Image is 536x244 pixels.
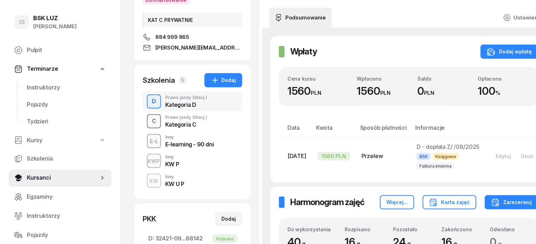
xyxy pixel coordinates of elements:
div: Prawo jazdy [165,95,207,100]
a: 884 999 865 [143,33,242,41]
div: 0 [417,85,469,98]
span: BSK [417,153,431,160]
span: Tydzień [27,117,106,126]
div: KW U P [165,181,184,187]
button: Karta zajęć [423,195,476,209]
div: Prawo jazdy [165,115,207,120]
div: BSK LUZ [33,15,77,21]
div: E-L [147,137,161,146]
span: Faktura imienna [417,162,454,170]
div: Saldo [417,76,469,82]
button: Dodaj [204,73,242,87]
span: Terminarze [27,64,58,74]
div: Zarezerwuj [491,198,532,207]
div: Przelew [362,152,405,161]
span: D - dopłata Z/ /08/2025 [417,143,480,150]
span: 32421-09...88142 [148,234,237,243]
div: Więcej... [386,198,408,207]
div: Zakończono [442,226,481,232]
button: Dodaj [215,212,242,226]
span: Szkolenia [27,154,106,163]
th: Sposób płatności [356,123,411,138]
a: Tydzień [21,113,112,130]
span: D: [148,234,154,243]
div: 1560 [287,85,348,98]
th: Informacje [411,123,485,138]
span: (Stacj.) [192,95,207,100]
span: [DATE] [287,152,306,159]
div: PKK [143,214,156,224]
a: Podsumowanie [269,8,332,28]
div: KAT C PRYWATNIE [143,13,242,27]
div: Rozpisano [345,226,384,232]
div: Kategoria D [165,102,207,108]
th: Kwota [312,123,356,138]
span: Egzaminy [27,192,106,202]
span: Pulpit [27,46,106,55]
button: KWPInnyKW P [143,151,242,171]
button: C [147,114,161,128]
a: Instruktorzy [8,208,112,225]
span: Instruktorzy [27,83,106,92]
div: C [149,115,159,127]
div: Cena kursu [287,76,348,82]
div: Inny [165,155,179,159]
div: Edytuj [496,153,511,159]
div: KW [147,176,161,185]
span: Kursy [27,136,42,145]
div: D [149,95,159,108]
h2: Wpłaty [290,46,317,57]
span: IS [19,19,25,25]
span: Pojazdy [27,100,106,109]
div: Wpłacono [357,76,409,82]
small: PLN [424,89,435,96]
span: 5 [179,77,186,84]
button: DPrawo jazdy(Stacj.)Kategoria D [143,92,242,111]
a: Szkolenia [8,150,112,167]
div: Opłacono [478,76,530,82]
div: Inny [165,175,184,179]
a: Pojazdy [8,227,112,244]
span: Instruktorzy [27,211,106,221]
div: Usuń [521,153,534,159]
a: Terminarze [8,61,112,77]
div: KW P [165,161,179,167]
th: Data [279,123,312,138]
button: Edytuj [491,150,516,162]
div: Pozostało [393,226,433,232]
div: 100 [478,85,530,98]
button: KW [147,174,161,188]
button: Więcej... [380,195,414,209]
button: E-L [147,134,161,148]
span: (Stacj.) [192,115,207,120]
span: Pojazdy [27,231,106,240]
button: CPrawo jazdy(Stacj.)Kategoria C [143,111,242,131]
div: Karta zajęć [429,198,470,207]
span: [PERSON_NAME][EMAIL_ADDRESS][DOMAIN_NAME] [155,43,242,52]
a: Kursanci [8,169,112,186]
small: % [495,89,500,96]
div: Dodaj [221,215,236,223]
div: KWP [145,157,163,165]
h2: Harmonogram zajęć [290,197,364,208]
span: 884 999 865 [155,33,189,41]
button: D [147,94,161,109]
div: Odwołano [490,226,530,232]
span: Księgowa [433,153,459,160]
div: Dodaj [211,76,236,85]
a: Pulpit [8,42,112,59]
span: Kursanci [27,173,99,182]
button: E-LInnyE-learning - 90 dni [143,131,242,151]
button: KWP [147,154,161,168]
div: E-learning - 90 dni [165,141,214,147]
div: Szkolenia [143,75,175,85]
div: Dodaj wpłatę [487,47,532,56]
a: Egzaminy [8,188,112,205]
div: 1560 PLN [317,152,350,161]
div: [PERSON_NAME] [33,22,77,31]
a: Kursy [8,132,112,149]
button: KWInnyKW U P [143,171,242,191]
a: [PERSON_NAME][EMAIL_ADDRESS][DOMAIN_NAME] [143,43,242,52]
a: Pojazdy [21,96,112,113]
div: Pobrano [212,234,238,243]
